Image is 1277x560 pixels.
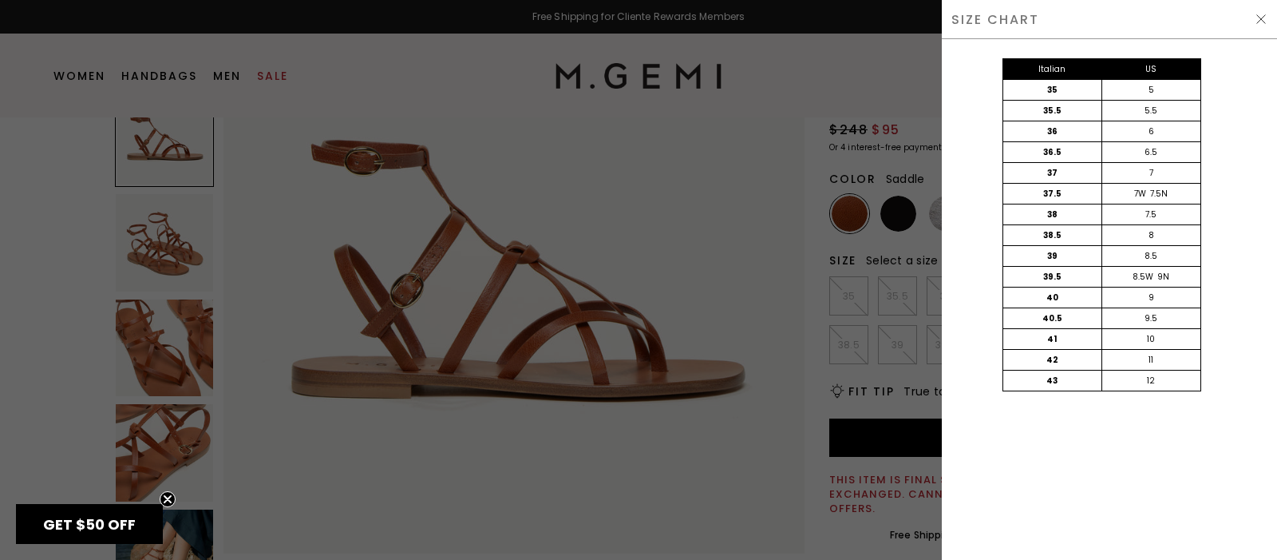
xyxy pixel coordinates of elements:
div: 37 [1003,163,1102,183]
div: 9 [1101,288,1200,308]
div: 8.5 [1101,246,1200,266]
div: Italian [1003,59,1102,79]
div: 12 [1101,371,1200,391]
div: 5 [1101,80,1200,100]
div: GET $50 OFFClose teaser [16,504,163,544]
div: 42 [1003,350,1102,370]
div: 35 [1003,80,1102,100]
div: 10 [1101,329,1200,349]
div: 40.5 [1003,308,1102,328]
div: 43 [1003,371,1102,391]
div: US [1101,59,1200,79]
div: 36.5 [1003,142,1102,162]
div: 41 [1003,329,1102,349]
div: 6 [1101,121,1200,141]
div: 5.5 [1101,101,1200,121]
div: 37.5 [1003,184,1102,204]
div: 40 [1003,288,1102,308]
div: 6.5 [1101,142,1200,162]
img: Hide Drawer [1255,13,1267,26]
div: 9.5 [1101,308,1200,328]
div: 7 [1101,163,1200,183]
div: 38 [1003,205,1102,224]
div: 39 [1003,246,1102,266]
div: 35.5 [1003,101,1102,121]
div: 39.5 [1003,267,1102,287]
div: 11 [1101,350,1200,370]
div: 7W [1134,188,1146,201]
span: GET $50 OFF [43,514,136,534]
div: 7.5N [1150,188,1168,201]
div: 7.5 [1101,205,1200,224]
div: 38.5 [1003,225,1102,245]
div: 8.5W [1133,271,1153,284]
div: 36 [1003,121,1102,141]
div: 8 [1101,225,1200,245]
button: Close teaser [160,491,176,507]
div: 9N [1157,271,1169,284]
